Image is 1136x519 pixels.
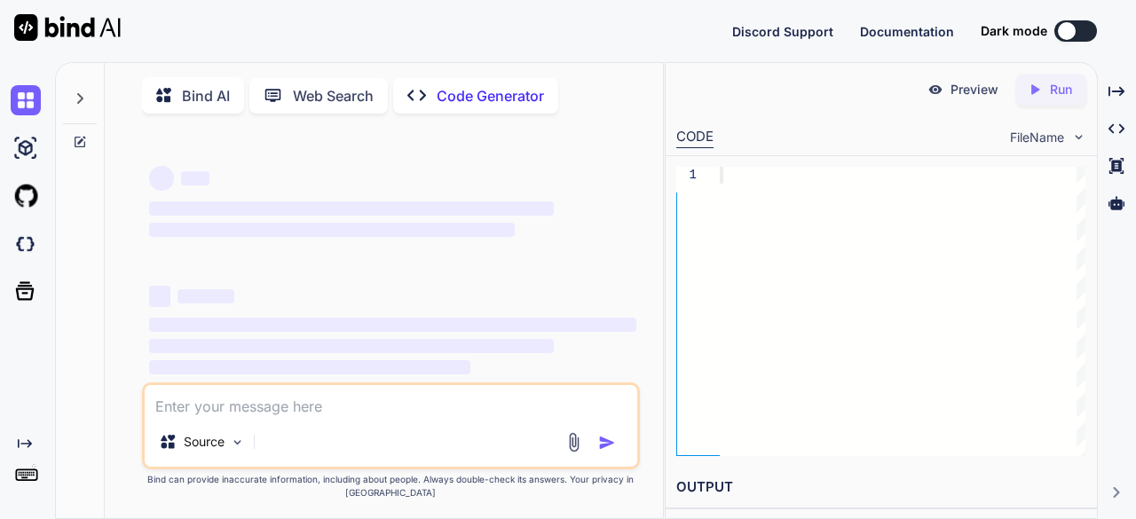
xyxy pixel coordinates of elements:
[11,181,41,211] img: githubLight
[1050,81,1072,98] p: Run
[182,85,230,106] p: Bind AI
[732,22,833,41] button: Discord Support
[927,82,943,98] img: preview
[184,433,225,451] p: Source
[11,85,41,115] img: chat
[142,473,641,499] p: Bind can provide inaccurate information, including about people. Always double-check its answers....
[293,85,374,106] p: Web Search
[860,22,954,41] button: Documentation
[14,14,121,41] img: Bind AI
[676,127,714,148] div: CODE
[149,166,174,191] span: ‌
[149,360,471,374] span: ‌
[1010,129,1064,146] span: FileName
[437,85,544,106] p: Code Generator
[11,133,41,163] img: ai-studio
[149,318,637,332] span: ‌
[951,81,998,98] p: Preview
[564,432,584,452] img: attachment
[1071,130,1086,145] img: chevron down
[860,24,954,39] span: Documentation
[149,286,170,307] span: ‌
[732,24,833,39] span: Discord Support
[149,223,515,237] span: ‌
[676,167,697,184] div: 1
[11,229,41,259] img: darkCloudIdeIcon
[181,171,209,185] span: ‌
[149,201,554,216] span: ‌
[149,339,554,353] span: ‌
[230,435,245,450] img: Pick Models
[598,434,616,452] img: icon
[666,467,1096,508] h2: OUTPUT
[981,22,1047,40] span: Dark mode
[177,289,234,303] span: ‌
